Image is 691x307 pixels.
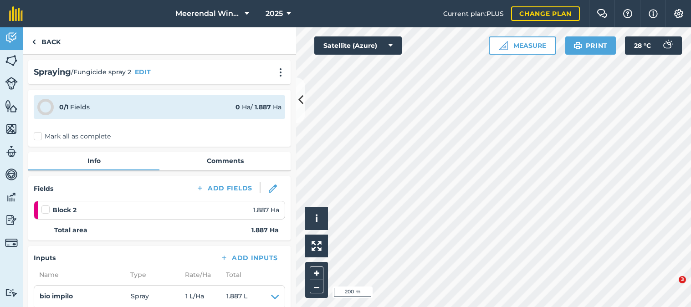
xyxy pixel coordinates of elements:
[40,291,279,304] summary: bio impiloSpray1 L/Ha1.887 L
[32,36,36,47] img: svg+xml;base64,PHN2ZyB4bWxucz0iaHR0cDovL3d3dy53My5vcmcvMjAwMC9zdmciIHdpZHRoPSI5IiBoZWlnaHQ9IjI0Ii...
[159,152,291,169] a: Comments
[634,36,651,55] span: 28 ° C
[679,276,686,283] span: 3
[622,9,633,18] img: A question mark icon
[489,36,556,55] button: Measure
[189,182,260,194] button: Add Fields
[34,270,125,280] span: Name
[253,205,279,215] span: 1.887 Ha
[5,77,18,90] img: svg+xml;base64,PD94bWwgdmVyc2lvbj0iMS4wIiBlbmNvZGluZz0idXRmLTgiPz4KPCEtLSBHZW5lcmF0b3I6IEFkb2JlIE...
[135,67,151,77] button: EDIT
[5,213,18,227] img: svg+xml;base64,PD94bWwgdmVyc2lvbj0iMS4wIiBlbmNvZGluZz0idXRmLTgiPz4KPCEtLSBHZW5lcmF0b3I6IEFkb2JlIE...
[5,31,18,45] img: svg+xml;base64,PD94bWwgdmVyc2lvbj0iMS4wIiBlbmNvZGluZz0idXRmLTgiPz4KPCEtLSBHZW5lcmF0b3I6IEFkb2JlIE...
[54,225,87,235] strong: Total area
[226,291,247,304] span: 1.887 L
[5,54,18,67] img: svg+xml;base64,PHN2ZyB4bWxucz0iaHR0cDovL3d3dy53My5vcmcvMjAwMC9zdmciIHdpZHRoPSI1NiIgaGVpZ2h0PSI2MC...
[52,205,77,215] strong: Block 2
[315,213,318,224] span: i
[499,41,508,50] img: Ruler icon
[511,6,580,21] a: Change plan
[310,266,323,280] button: +
[310,280,323,293] button: –
[235,103,240,111] strong: 0
[175,8,241,19] span: Meerendal Wine Estate
[658,36,676,55] img: svg+xml;base64,PD94bWwgdmVyc2lvbj0iMS4wIiBlbmNvZGluZz0idXRmLTgiPz4KPCEtLSBHZW5lcmF0b3I6IEFkb2JlIE...
[312,241,322,251] img: Four arrows, one pointing top left, one top right, one bottom right and the last bottom left
[597,9,608,18] img: Two speech bubbles overlapping with the left bubble in the forefront
[5,99,18,113] img: svg+xml;base64,PHN2ZyB4bWxucz0iaHR0cDovL3d3dy53My5vcmcvMjAwMC9zdmciIHdpZHRoPSI1NiIgaGVpZ2h0PSI2MC...
[34,66,71,79] h2: Spraying
[59,102,90,112] div: Fields
[34,132,111,141] label: Mark all as complete
[59,103,68,111] strong: 0 / 1
[269,184,277,193] img: svg+xml;base64,PHN2ZyB3aWR0aD0iMTgiIGhlaWdodD0iMTgiIHZpZXdCb3g9IjAgMCAxOCAxOCIgZmlsbD0ibm9uZSIgeG...
[131,291,185,304] span: Spray
[275,68,286,77] img: svg+xml;base64,PHN2ZyB4bWxucz0iaHR0cDovL3d3dy53My5vcmcvMjAwMC9zdmciIHdpZHRoPSIyMCIgaGVpZ2h0PSIyNC...
[185,291,226,304] span: 1 L / Ha
[305,207,328,230] button: i
[5,288,18,297] img: svg+xml;base64,PD94bWwgdmVyc2lvbj0iMS4wIiBlbmNvZGluZz0idXRmLTgiPz4KPCEtLSBHZW5lcmF0b3I6IEFkb2JlIE...
[5,236,18,249] img: svg+xml;base64,PD94bWwgdmVyc2lvbj0iMS4wIiBlbmNvZGluZz0idXRmLTgiPz4KPCEtLSBHZW5lcmF0b3I6IEFkb2JlIE...
[125,270,179,280] span: Type
[251,225,279,235] strong: 1.887 Ha
[255,103,271,111] strong: 1.887
[565,36,616,55] button: Print
[179,270,220,280] span: Rate/ Ha
[34,184,53,194] h4: Fields
[649,8,658,19] img: svg+xml;base64,PHN2ZyB4bWxucz0iaHR0cDovL3d3dy53My5vcmcvMjAwMC9zdmciIHdpZHRoPSIxNyIgaGVpZ2h0PSIxNy...
[220,270,241,280] span: Total
[5,190,18,204] img: svg+xml;base64,PD94bWwgdmVyc2lvbj0iMS4wIiBlbmNvZGluZz0idXRmLTgiPz4KPCEtLSBHZW5lcmF0b3I6IEFkb2JlIE...
[573,40,582,51] img: svg+xml;base64,PHN2ZyB4bWxucz0iaHR0cDovL3d3dy53My5vcmcvMjAwMC9zdmciIHdpZHRoPSIxOSIgaGVpZ2h0PSIyNC...
[71,67,131,77] span: / Fungicide spray 2
[40,291,131,301] h4: bio impilo
[213,251,285,264] button: Add Inputs
[5,145,18,159] img: svg+xml;base64,PD94bWwgdmVyc2lvbj0iMS4wIiBlbmNvZGluZz0idXRmLTgiPz4KPCEtLSBHZW5lcmF0b3I6IEFkb2JlIE...
[314,36,402,55] button: Satellite (Azure)
[266,8,283,19] span: 2025
[23,27,70,54] a: Back
[34,253,56,263] h4: Inputs
[673,9,684,18] img: A cog icon
[28,152,159,169] a: Info
[443,9,504,19] span: Current plan : PLUS
[660,276,682,298] iframe: Intercom live chat
[235,102,282,112] div: Ha / Ha
[5,168,18,181] img: svg+xml;base64,PD94bWwgdmVyc2lvbj0iMS4wIiBlbmNvZGluZz0idXRmLTgiPz4KPCEtLSBHZW5lcmF0b3I6IEFkb2JlIE...
[9,6,23,21] img: fieldmargin Logo
[625,36,682,55] button: 28 °C
[5,122,18,136] img: svg+xml;base64,PHN2ZyB4bWxucz0iaHR0cDovL3d3dy53My5vcmcvMjAwMC9zdmciIHdpZHRoPSI1NiIgaGVpZ2h0PSI2MC...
